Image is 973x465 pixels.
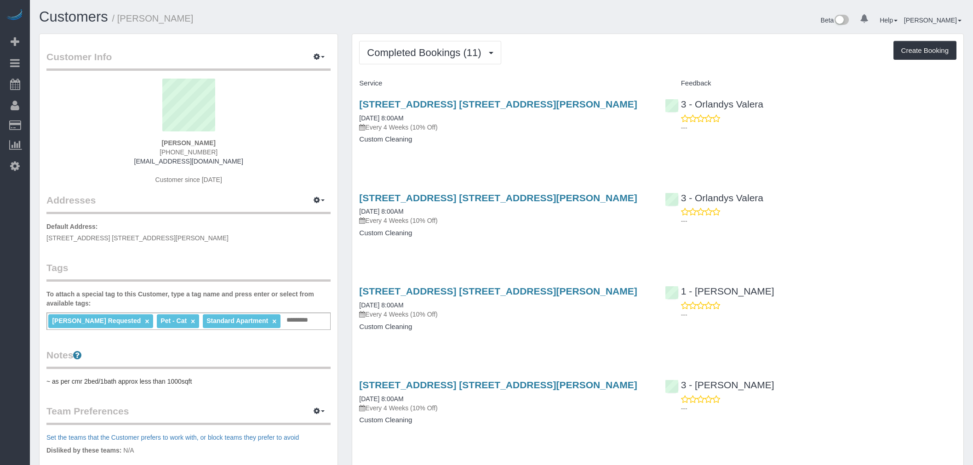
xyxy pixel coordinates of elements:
[6,9,24,22] img: Automaid Logo
[359,395,403,403] a: [DATE] 8:00AM
[359,380,637,390] a: [STREET_ADDRESS] [STREET_ADDRESS][PERSON_NAME]
[359,136,651,143] h4: Custom Cleaning
[893,41,956,60] button: Create Booking
[904,17,962,24] a: [PERSON_NAME]
[359,79,651,87] h4: Service
[46,377,331,386] pre: ~ as per cmr 2bed/1bath approx less than 1000sqft
[39,9,108,25] a: Customers
[681,216,956,226] p: ---
[359,123,651,132] p: Every 4 Weeks (10% Off)
[46,289,331,308] label: To attach a special tag to this Customer, type a tag name and press enter or select from availabl...
[160,317,187,324] span: Pet - Cat
[46,222,98,231] label: Default Address:
[134,158,243,165] a: [EMAIL_ADDRESS][DOMAIN_NAME]
[665,99,763,109] a: 3 - Orlandys Valera
[206,317,268,324] span: Standard Apartment
[359,99,637,109] a: [STREET_ADDRESS] [STREET_ADDRESS][PERSON_NAME]
[359,114,403,122] a: [DATE] 8:00AM
[834,15,849,27] img: New interface
[359,216,651,225] p: Every 4 Weeks (10% Off)
[52,317,141,324] span: [PERSON_NAME] Requested
[359,310,651,319] p: Every 4 Weeks (10% Off)
[191,318,195,325] a: ×
[46,434,299,441] a: Set the teams that the Customer prefers to work with, or block teams they prefer to avoid
[367,47,486,58] span: Completed Bookings (11)
[359,286,637,296] a: [STREET_ADDRESS] [STREET_ADDRESS][PERSON_NAME]
[665,286,774,296] a: 1 - [PERSON_NAME]
[359,403,651,413] p: Every 4 Weeks (10% Off)
[155,176,222,183] span: Customer since [DATE]
[272,318,276,325] a: ×
[123,447,134,454] span: N/A
[46,348,331,369] legend: Notes
[359,323,651,331] h4: Custom Cleaning
[359,301,403,309] a: [DATE] 8:00AM
[46,261,331,282] legend: Tags
[681,404,956,413] p: ---
[112,13,194,23] small: / [PERSON_NAME]
[46,446,121,455] label: Disliked by these teams:
[359,229,651,237] h4: Custom Cleaning
[821,17,849,24] a: Beta
[161,139,215,147] strong: [PERSON_NAME]
[46,50,331,71] legend: Customer Info
[665,380,774,390] a: 3 - [PERSON_NAME]
[359,416,651,424] h4: Custom Cleaning
[46,404,331,425] legend: Team Preferences
[145,318,149,325] a: ×
[880,17,898,24] a: Help
[359,193,637,203] a: [STREET_ADDRESS] [STREET_ADDRESS][PERSON_NAME]
[665,79,956,87] h4: Feedback
[681,310,956,319] p: ---
[665,193,763,203] a: 3 - Orlandys Valera
[160,148,217,156] span: [PHONE_NUMBER]
[359,208,403,215] a: [DATE] 8:00AM
[359,41,501,64] button: Completed Bookings (11)
[46,234,229,242] span: [STREET_ADDRESS] [STREET_ADDRESS][PERSON_NAME]
[681,123,956,132] p: ---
